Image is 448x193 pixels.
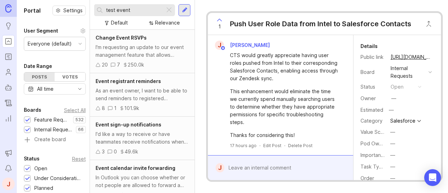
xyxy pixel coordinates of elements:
a: Roadmaps [2,50,15,63]
a: Autopilot [2,81,15,94]
img: Canny Home [5,4,12,12]
div: 101.9k [124,104,139,112]
div: 1 [114,104,117,112]
div: Default [111,19,128,27]
a: Reporting [2,112,15,125]
span: Settings [63,7,83,14]
button: J [2,178,15,190]
div: Votes [55,73,85,81]
a: Event sign-up notificationsI'd like a way to receive or have teammates receive notifications when... [90,117,195,160]
div: CTS would greatly appreciate having user roles pushed from Intel to their corresponding Salesforc... [230,51,339,82]
div: As an event owner, I want to be able to send reminders to registered attendees for upcoming event... [96,87,189,102]
div: Internal Requests [34,126,72,133]
input: Search... [106,6,162,14]
div: Posts [24,73,55,81]
div: Delete Post [288,143,313,149]
div: — [391,95,396,102]
a: Changelog [2,97,15,109]
div: Edit Post [263,143,281,149]
div: This enhancement would eliminate the time we currently spend manually searching users to determin... [230,88,339,126]
div: Under Consideration [34,174,82,182]
div: Owner [360,95,385,102]
div: — [390,174,395,182]
div: I'd like a way to receive or have teammates receive notifications when someone registers for an E... [96,130,189,146]
div: 49.6k [125,148,138,156]
div: J [215,41,224,50]
div: Board [360,68,385,76]
div: User Segment [24,27,58,35]
label: Order [360,175,374,181]
div: Boards [24,106,41,114]
div: — [387,105,396,115]
span: Event calendar invite forwarding [96,165,175,171]
div: I'm requesting an update to our event management feature that allows invitees to register, declin... [96,43,189,59]
div: 20 [102,61,108,69]
div: — [390,140,395,147]
div: open [391,83,404,91]
div: Planned [34,184,53,192]
button: Settings [52,6,86,15]
div: 7 [117,61,120,69]
a: J[PERSON_NAME] [211,41,275,50]
span: 1 [218,23,221,30]
div: · [284,143,285,149]
div: Feature Requests [34,116,70,124]
div: In Outlook you can choose whether or not people are allowed to forward a calendar invite. We are ... [96,174,189,189]
div: All time [37,85,54,93]
div: Reset [72,157,86,161]
button: Announcements [2,147,15,159]
div: · [259,143,260,149]
div: Public link [360,53,385,61]
div: Salesforce [390,118,415,123]
label: Importance [360,152,387,158]
div: — [390,128,395,136]
div: Push User Role Data from Intel to Salesforce Contacts [230,19,411,29]
div: 250.0k [128,61,144,69]
button: Notifications [2,162,15,175]
h1: Portal [24,6,41,15]
div: Open Intercom Messenger [424,169,441,186]
div: J [216,163,224,172]
div: — [390,151,395,159]
p: 66 [78,127,84,132]
div: 8 [102,104,105,112]
div: Category [360,117,385,125]
div: 3 [102,148,105,156]
svg: toggle icon [74,86,85,92]
span: [PERSON_NAME] [230,42,270,48]
p: 532 [75,117,84,123]
div: Select All [64,108,86,112]
img: member badge [220,46,226,51]
div: 0 [114,148,117,156]
a: Portal [2,35,15,48]
div: Status [360,83,385,91]
label: Value Scale [360,129,387,135]
label: Task Type [360,164,385,170]
a: Create board [24,137,86,143]
div: Thanks for considering this! [230,131,339,139]
button: Close button [422,17,436,31]
label: Pod Ownership [360,140,396,146]
a: Event registrant remindersAs an event owner, I want to be able to send reminders to registered at... [90,73,195,117]
span: Event sign-up notifications [96,122,161,127]
div: — [390,163,395,171]
div: Open [34,165,47,172]
a: Ideas [2,20,15,32]
span: Change Event RSVPs [96,35,147,41]
a: Change Event RSVPsI'm requesting an update to our event management feature that allows invitees t... [90,30,195,73]
div: Status [24,154,40,163]
div: Date Range [24,62,52,70]
div: Details [360,42,378,50]
span: Event registrant reminders [96,78,161,84]
div: Relevance [155,19,180,27]
div: Estimated [360,108,383,112]
a: [URL][DOMAIN_NAME] [388,53,434,62]
a: Users [2,66,15,78]
a: 17 hours ago [230,143,257,149]
div: Internal Requests [391,64,426,80]
div: Everyone (default) [28,40,72,48]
